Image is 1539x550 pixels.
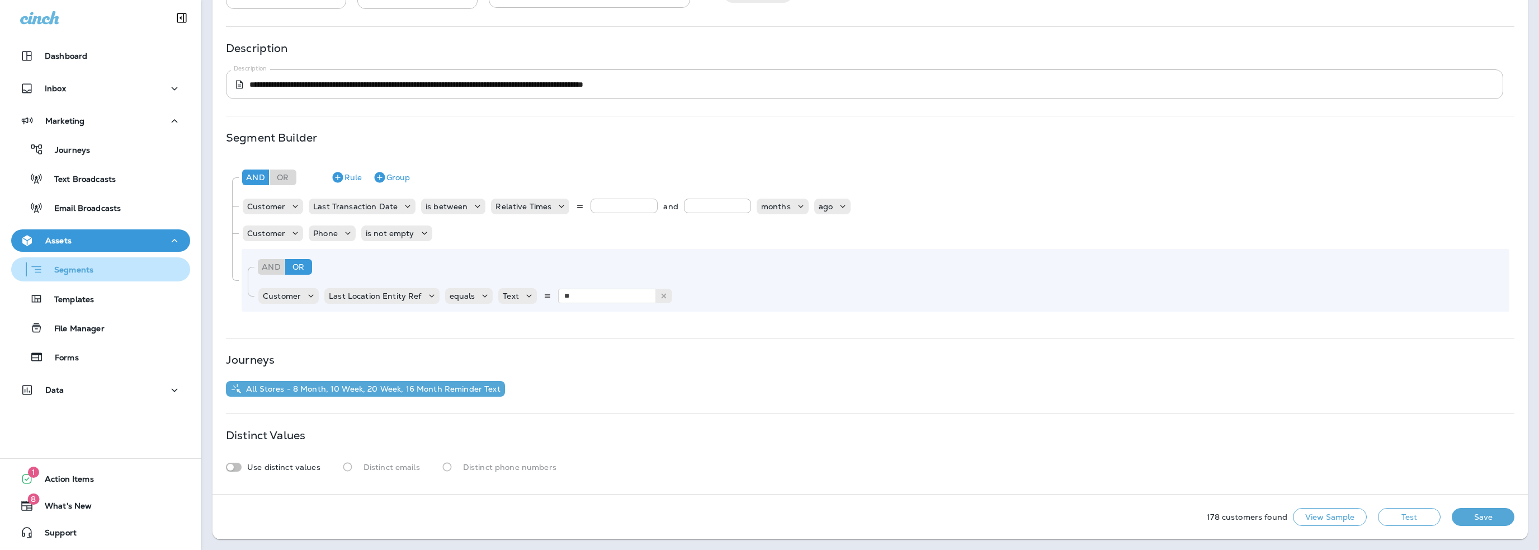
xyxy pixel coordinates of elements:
p: is between [426,202,468,211]
span: 1 [28,467,39,478]
button: Segments [11,257,190,281]
div: And [258,259,285,275]
p: Distinct emails [363,463,420,472]
p: Last Transaction Date [313,202,398,211]
button: Journeys [11,138,190,161]
p: Description [226,44,288,53]
button: Dashboard [11,45,190,67]
p: Text [503,292,519,300]
button: Collapse Sidebar [166,7,197,29]
p: Phone [313,229,338,238]
button: Test [1378,508,1441,526]
p: Customer [247,229,285,238]
button: 1Action Items [11,468,190,490]
p: Relative Times [495,202,551,211]
p: Dashboard [45,51,87,60]
span: Action Items [34,474,94,488]
span: Support [34,528,77,542]
button: All Stores - 8 Month, 10 Week, 20 Week, 16 Month Reminder Text [226,381,505,397]
button: Email Broadcasts [11,196,190,219]
span: 8 [27,493,39,505]
button: Templates [11,287,190,311]
p: Journeys [226,355,275,364]
p: ago [819,202,833,211]
button: Assets [11,229,190,252]
p: months [761,202,791,211]
p: Journeys [44,145,90,156]
p: Distinct phone numbers [463,463,556,472]
label: Description [234,64,267,73]
p: Templates [43,295,94,305]
p: Segments [43,265,93,276]
button: View Sample [1293,508,1367,526]
p: Customer [247,202,285,211]
div: Or [270,170,296,185]
p: All Stores - 8 Month, 10 Week, 20 Week, 16 Month Reminder Text [242,384,501,393]
p: Marketing [45,116,84,125]
button: Group [369,168,414,186]
p: 178 customers found [1207,513,1287,521]
p: File Manager [43,324,105,335]
div: And [242,170,269,185]
p: Distinct Values [226,431,305,440]
p: Use distinct values [247,463,320,472]
button: Rule [327,168,366,186]
span: What's New [34,501,92,515]
p: Text Broadcasts [43,175,116,185]
p: Assets [45,236,72,245]
p: Forms [44,353,79,364]
button: Forms [11,345,190,369]
div: Or [285,259,312,275]
button: Save [1452,508,1514,526]
p: Data [45,386,64,394]
button: 8What's New [11,495,190,517]
button: Marketing [11,110,190,132]
button: Inbox [11,77,190,100]
button: File Manager [11,316,190,340]
p: is not empty [366,229,414,238]
p: Segment Builder [226,133,317,142]
p: and [663,199,678,214]
button: Data [11,379,190,401]
p: Customer [263,292,301,300]
p: equals [450,292,475,300]
p: Last Location Entity Ref [329,292,421,300]
button: Support [11,521,190,544]
button: Text Broadcasts [11,167,190,190]
p: Email Broadcasts [43,204,121,214]
p: Inbox [45,84,66,93]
